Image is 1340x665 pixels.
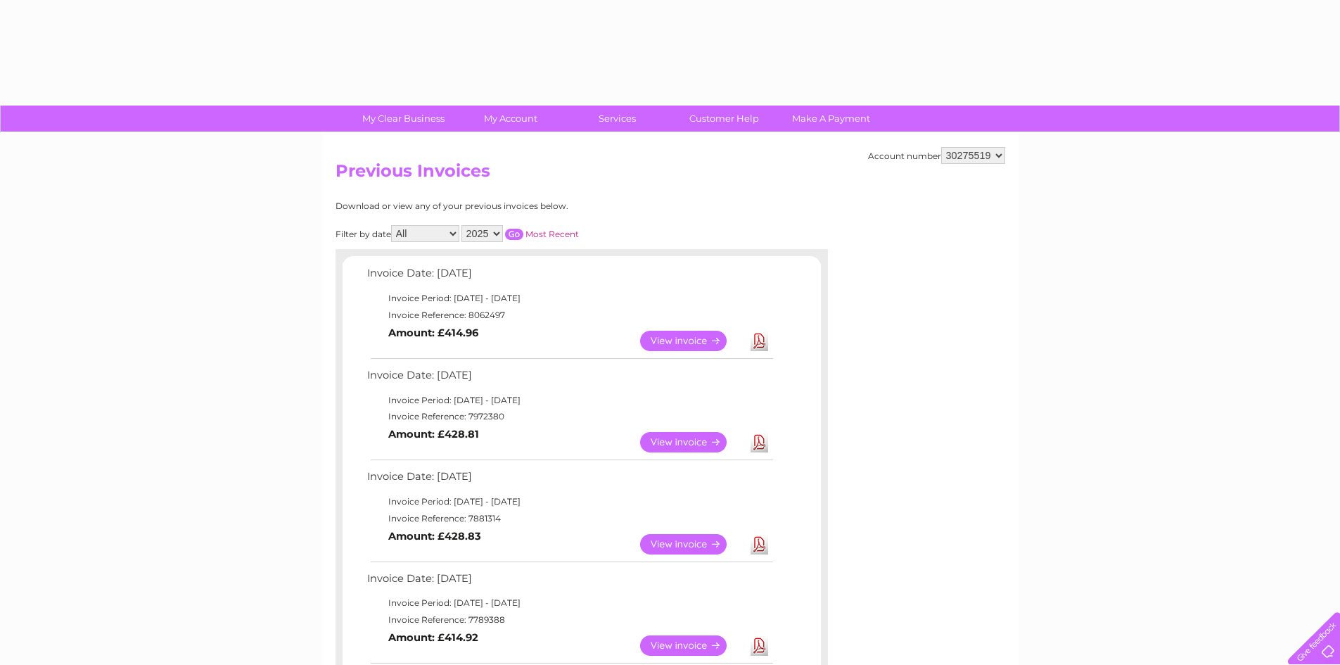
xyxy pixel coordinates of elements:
[364,569,775,595] td: Invoice Date: [DATE]
[751,635,768,656] a: Download
[364,612,775,628] td: Invoice Reference: 7789388
[336,201,705,211] div: Download or view any of your previous invoices below.
[525,229,579,239] a: Most Recent
[336,161,1005,188] h2: Previous Invoices
[388,530,481,543] b: Amount: £428.83
[364,307,775,324] td: Invoice Reference: 8062497
[364,392,775,409] td: Invoice Period: [DATE] - [DATE]
[336,225,705,242] div: Filter by date
[388,327,478,339] b: Amount: £414.96
[559,106,675,132] a: Services
[751,432,768,452] a: Download
[751,331,768,351] a: Download
[773,106,889,132] a: Make A Payment
[364,366,775,392] td: Invoice Date: [DATE]
[364,264,775,290] td: Invoice Date: [DATE]
[364,290,775,307] td: Invoice Period: [DATE] - [DATE]
[640,331,744,351] a: View
[640,534,744,555] a: View
[388,631,478,644] b: Amount: £414.92
[364,408,775,425] td: Invoice Reference: 7972380
[640,432,744,452] a: View
[640,635,744,656] a: View
[751,534,768,555] a: Download
[345,106,461,132] a: My Clear Business
[666,106,782,132] a: Customer Help
[364,595,775,612] td: Invoice Period: [DATE] - [DATE]
[364,467,775,493] td: Invoice Date: [DATE]
[364,493,775,510] td: Invoice Period: [DATE] - [DATE]
[364,510,775,527] td: Invoice Reference: 7881314
[452,106,568,132] a: My Account
[388,428,479,441] b: Amount: £428.81
[868,147,1005,164] div: Account number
